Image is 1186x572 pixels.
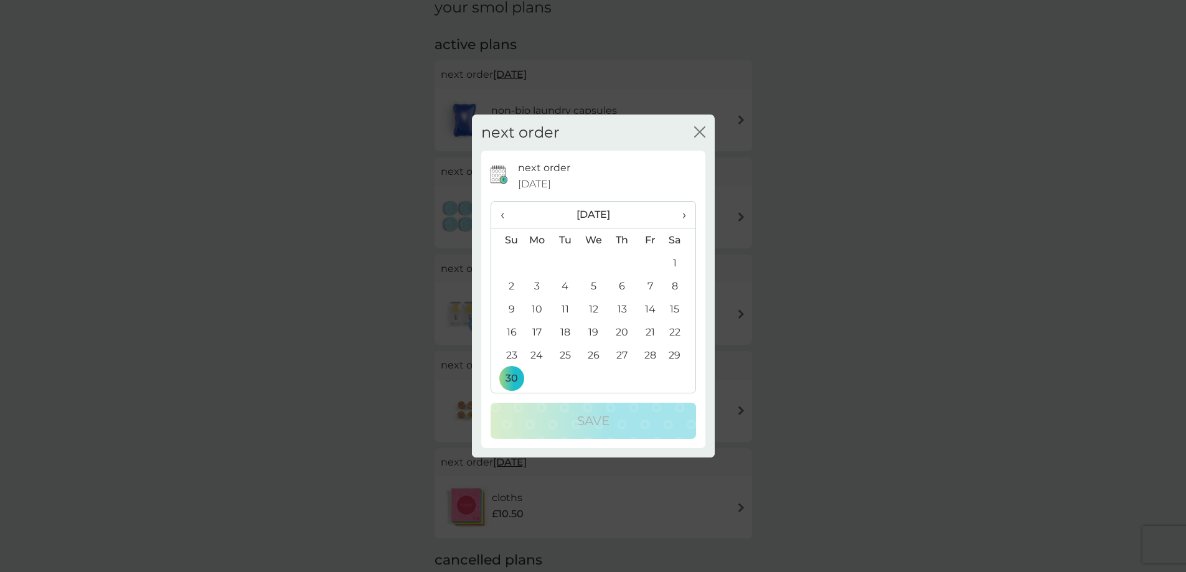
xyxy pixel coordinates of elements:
[664,274,695,298] td: 8
[664,228,695,252] th: Sa
[551,344,579,367] td: 25
[608,228,636,252] th: Th
[579,344,608,367] td: 26
[551,321,579,344] td: 18
[523,298,552,321] td: 10
[551,274,579,298] td: 4
[636,321,664,344] td: 21
[579,274,608,298] td: 5
[491,344,523,367] td: 23
[636,298,664,321] td: 14
[579,321,608,344] td: 19
[608,274,636,298] td: 6
[636,344,664,367] td: 28
[664,251,695,274] td: 1
[518,160,570,176] p: next order
[608,344,636,367] td: 27
[523,202,664,228] th: [DATE]
[491,274,523,298] td: 2
[636,274,664,298] td: 7
[481,124,560,142] h2: next order
[673,202,685,228] span: ›
[551,298,579,321] td: 11
[523,344,552,367] td: 24
[608,321,636,344] td: 20
[579,228,608,252] th: We
[664,321,695,344] td: 22
[501,202,514,228] span: ‹
[577,411,609,431] p: Save
[491,228,523,252] th: Su
[491,367,523,390] td: 30
[491,298,523,321] td: 9
[636,228,664,252] th: Fr
[491,321,523,344] td: 16
[608,298,636,321] td: 13
[523,274,552,298] td: 3
[694,126,705,139] button: close
[579,298,608,321] td: 12
[523,228,552,252] th: Mo
[664,298,695,321] td: 15
[518,176,551,192] span: [DATE]
[664,344,695,367] td: 29
[523,321,552,344] td: 17
[491,403,696,439] button: Save
[551,228,579,252] th: Tu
